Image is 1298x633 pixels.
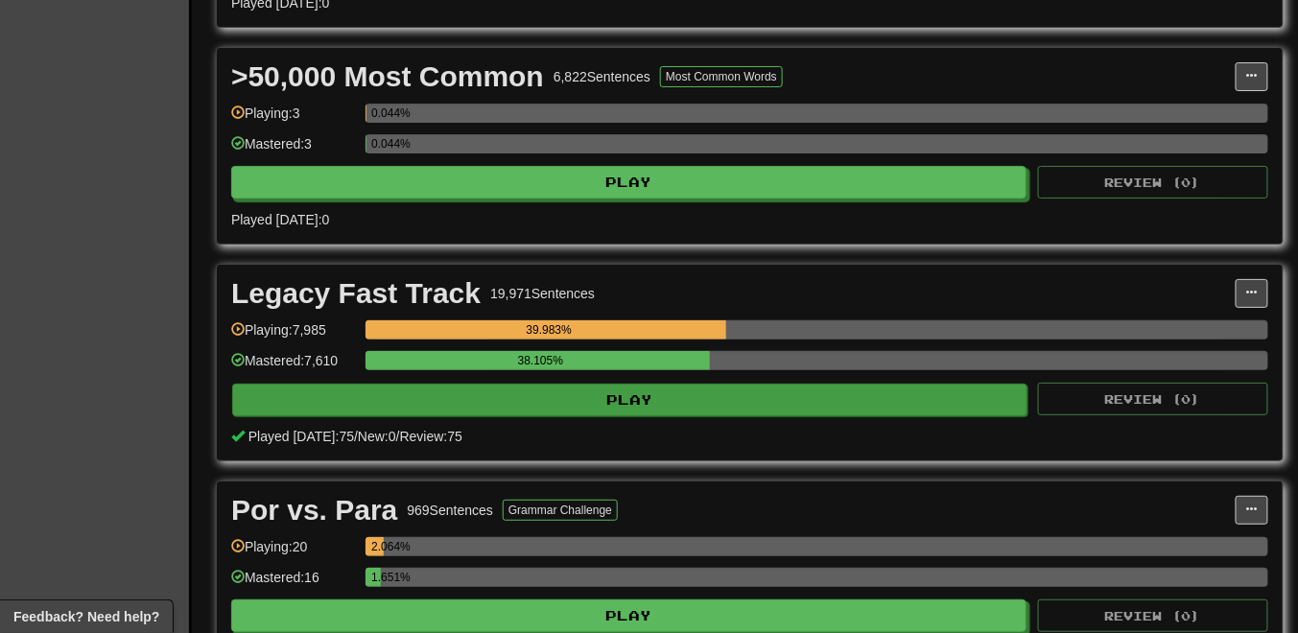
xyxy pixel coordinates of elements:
[1038,599,1268,632] button: Review (0)
[231,320,356,352] div: Playing: 7,985
[490,284,595,303] div: 19,971 Sentences
[1038,166,1268,199] button: Review (0)
[354,429,358,444] span: /
[248,429,354,444] span: Played [DATE]: 75
[371,351,709,370] div: 38.105%
[231,537,356,569] div: Playing: 20
[231,351,356,383] div: Mastered: 7,610
[231,166,1027,199] button: Play
[554,67,650,86] div: 6,822 Sentences
[231,62,544,91] div: >50,000 Most Common
[358,429,396,444] span: New: 0
[231,279,481,308] div: Legacy Fast Track
[13,607,159,626] span: Open feedback widget
[231,212,329,227] span: Played [DATE]: 0
[231,104,356,135] div: Playing: 3
[1038,383,1268,415] button: Review (0)
[231,599,1027,632] button: Play
[371,537,384,556] div: 2.064%
[231,496,397,525] div: Por vs. Para
[231,568,356,599] div: Mastered: 16
[232,384,1027,416] button: Play
[503,500,618,521] button: Grammar Challenge
[396,429,400,444] span: /
[407,501,493,520] div: 969 Sentences
[231,134,356,166] div: Mastered: 3
[371,568,380,587] div: 1.651%
[371,320,726,340] div: 39.983%
[660,66,783,87] button: Most Common Words
[400,429,462,444] span: Review: 75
